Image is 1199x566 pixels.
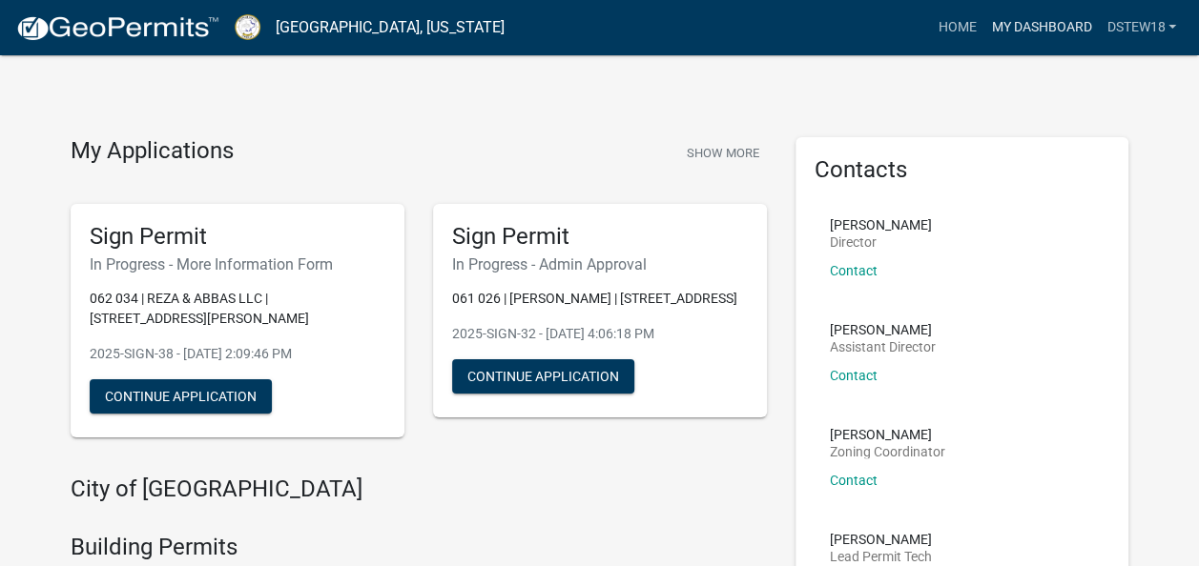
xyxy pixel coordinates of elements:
a: Contact [830,263,878,278]
h5: Sign Permit [90,223,385,251]
a: Home [930,10,983,46]
button: Continue Application [452,359,634,394]
a: [GEOGRAPHIC_DATA], [US_STATE] [276,11,505,44]
p: [PERSON_NAME] [830,533,932,546]
a: My Dashboard [983,10,1099,46]
h5: Contacts [815,156,1110,184]
p: Assistant Director [830,340,936,354]
p: Lead Permit Tech [830,550,932,563]
a: Dstew18 [1099,10,1184,46]
p: 062 034 | REZA & ABBAS LLC | [STREET_ADDRESS][PERSON_NAME] [90,289,385,329]
p: 2025-SIGN-32 - [DATE] 4:06:18 PM [452,324,748,344]
h4: My Applications [71,137,234,166]
p: [PERSON_NAME] [830,323,936,336]
h6: In Progress - Admin Approval [452,255,748,273]
h5: Sign Permit [452,223,748,251]
img: Putnam County, Georgia [235,14,260,40]
a: Contact [830,368,878,383]
h4: City of [GEOGRAPHIC_DATA] [71,475,767,503]
p: Zoning Coordinator [830,445,945,458]
p: 2025-SIGN-38 - [DATE] 2:09:46 PM [90,344,385,364]
h6: In Progress - More Information Form [90,255,385,273]
button: Show More [679,137,767,169]
p: [PERSON_NAME] [830,218,932,232]
a: Contact [830,473,878,488]
button: Continue Application [90,379,272,414]
h4: Building Permits [71,534,767,561]
p: 061 026 | [PERSON_NAME] | [STREET_ADDRESS] [452,289,748,309]
p: Director [830,235,932,249]
p: [PERSON_NAME] [830,428,945,441]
